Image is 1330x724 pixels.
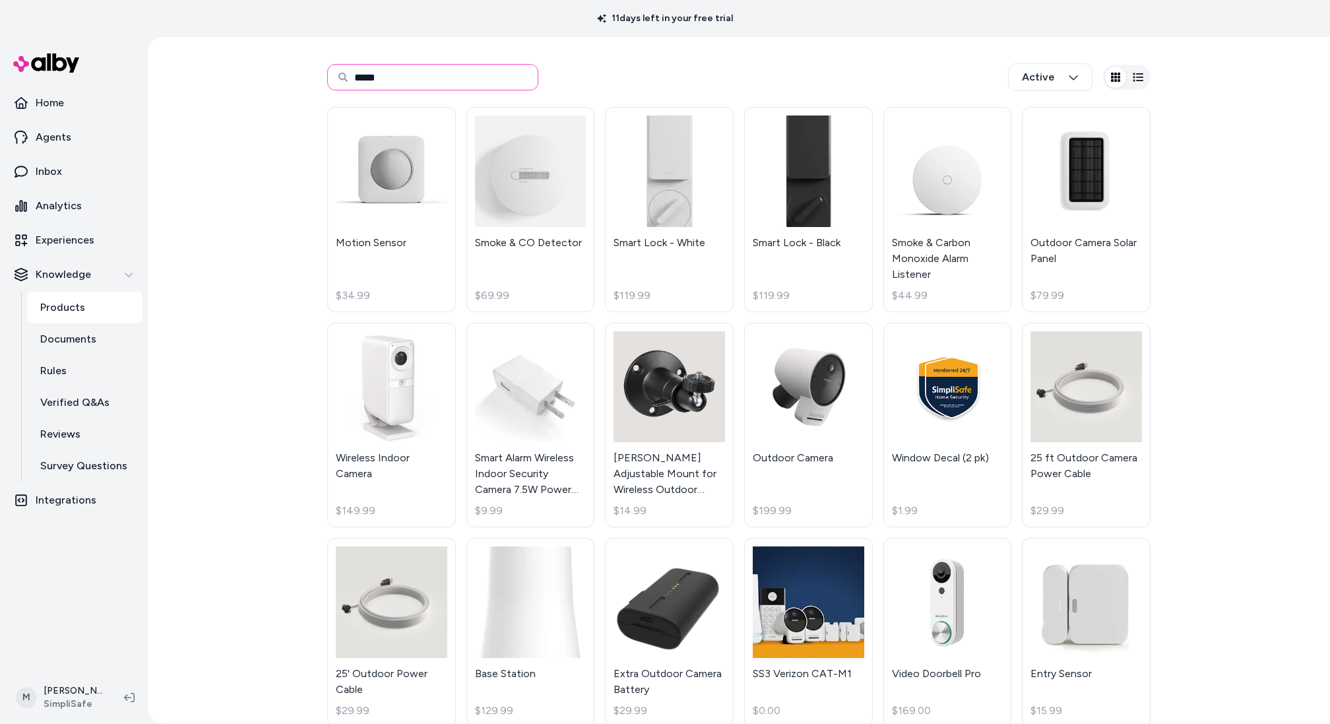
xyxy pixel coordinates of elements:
p: Documents [40,331,96,347]
a: Motion SensorMotion Sensor$34.99 [327,107,456,312]
a: Outdoor CameraOutdoor Camera$199.99 [744,323,873,528]
span: M [16,687,37,708]
a: Survey Questions [27,450,142,482]
a: Integrations [5,484,142,516]
a: Verified Q&As [27,387,142,418]
p: Inbox [36,164,62,180]
img: alby Logo [13,53,79,73]
p: Survey Questions [40,458,127,474]
p: Experiences [36,232,94,248]
a: Reviews [27,418,142,450]
p: Verified Q&As [40,395,110,411]
a: Inbox [5,156,142,187]
button: M[PERSON_NAME]SimpliSafe [8,676,113,719]
p: Home [36,95,64,111]
p: Reviews [40,426,80,442]
a: Rules [27,355,142,387]
p: [PERSON_NAME] [44,684,103,698]
button: Active [1008,63,1092,91]
a: Experiences [5,224,142,256]
a: Products [27,292,142,323]
a: Agents [5,121,142,153]
button: Knowledge [5,259,142,290]
p: Knowledge [36,267,91,282]
a: Smart Alarm Wireless Indoor Security Camera 7.5W Power AdapterSmart Alarm Wireless Indoor Securit... [466,323,595,528]
a: Analytics [5,190,142,222]
a: Smoke & CO DetectorSmoke & CO Detector$69.99 [466,107,595,312]
a: 25 ft Outdoor Camera Power Cable25 ft Outdoor Camera Power Cable$29.99 [1022,323,1151,528]
p: Products [40,300,85,315]
a: Window Decal (2 pk)Window Decal (2 pk)$1.99 [883,323,1012,528]
a: Smart Lock - WhiteSmart Lock - White$119.99 [605,107,734,312]
p: Rules [40,363,67,379]
p: 11 days left in your free trial [589,12,741,25]
a: Smart Lock - BlackSmart Lock - Black$119.99 [744,107,873,312]
span: SimpliSafe [44,698,103,711]
a: Documents [27,323,142,355]
p: Integrations [36,492,96,508]
a: Wasserstein Adjustable Mount for Wireless Outdoor Camera[PERSON_NAME] Adjustable Mount for Wirele... [605,323,734,528]
p: Agents [36,129,71,145]
a: Home [5,87,142,119]
a: Wireless Indoor CameraWireless Indoor Camera$149.99 [327,323,456,528]
a: Smoke & Carbon Monoxide Alarm ListenerSmoke & Carbon Monoxide Alarm Listener$44.99 [883,107,1012,312]
a: Outdoor Camera Solar PanelOutdoor Camera Solar Panel$79.99 [1022,107,1151,312]
p: Analytics [36,198,82,214]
